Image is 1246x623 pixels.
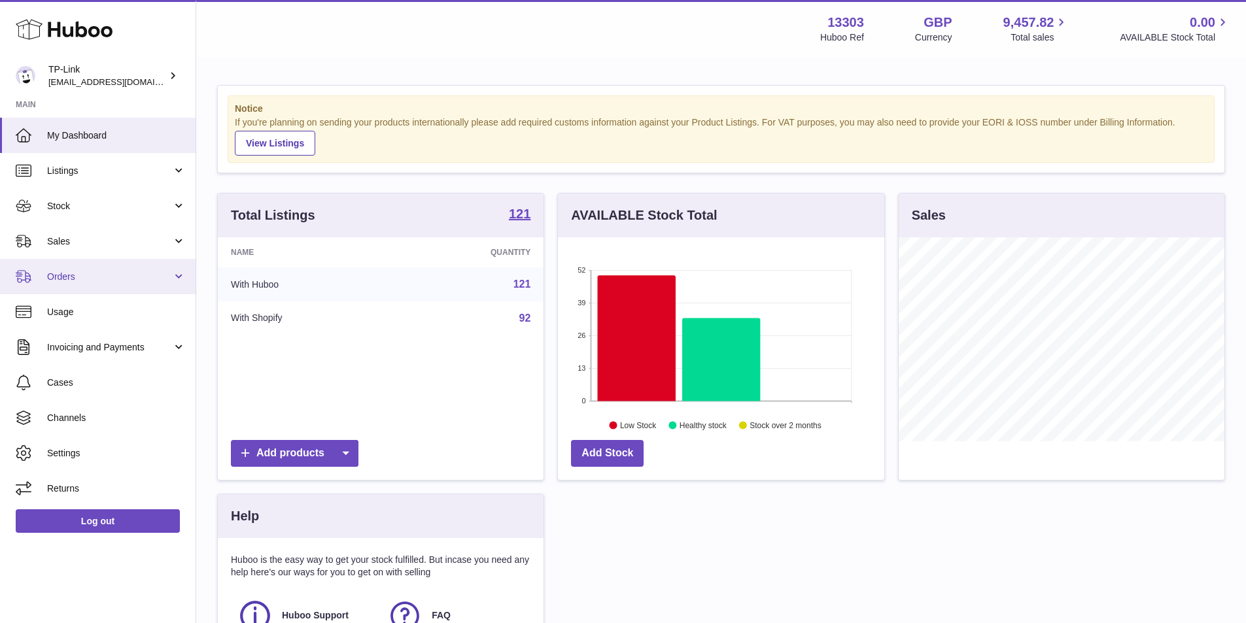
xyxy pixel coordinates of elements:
[16,66,35,86] img: gaby.chen@tp-link.com
[47,235,172,248] span: Sales
[578,364,586,372] text: 13
[578,299,586,307] text: 39
[231,207,315,224] h3: Total Listings
[519,312,531,324] a: 92
[47,306,186,318] span: Usage
[571,207,717,224] h3: AVAILABLE Stock Total
[680,420,727,429] text: Healthy stock
[912,207,946,224] h3: Sales
[620,420,657,429] text: Low Stock
[1120,14,1230,44] a: 0.00 AVAILABLE Stock Total
[231,507,259,525] h3: Help
[47,377,186,389] span: Cases
[432,609,451,622] span: FAQ
[16,509,180,533] a: Log out
[509,207,530,223] a: 121
[218,267,394,301] td: With Huboo
[47,165,172,177] span: Listings
[47,447,186,460] span: Settings
[1003,14,1069,44] a: 9,457.82 Total sales
[509,207,530,220] strong: 121
[47,341,172,354] span: Invoicing and Payments
[48,76,192,87] span: [EMAIL_ADDRESS][DOMAIN_NAME]
[47,482,186,495] span: Returns
[48,63,166,88] div: TP-Link
[218,301,394,335] td: With Shopify
[915,31,952,44] div: Currency
[231,440,358,467] a: Add products
[235,131,315,156] a: View Listings
[47,412,186,424] span: Channels
[1190,14,1215,31] span: 0.00
[827,14,864,31] strong: 13303
[47,200,172,212] span: Stock
[47,129,186,142] span: My Dashboard
[235,116,1207,156] div: If you're planning on sending your products internationally please add required customs informati...
[578,331,586,339] text: 26
[282,609,349,622] span: Huboo Support
[820,31,864,44] div: Huboo Ref
[47,271,172,283] span: Orders
[235,103,1207,115] strong: Notice
[1011,31,1069,44] span: Total sales
[582,397,586,405] text: 0
[571,440,644,467] a: Add Stock
[218,237,394,267] th: Name
[231,554,530,579] p: Huboo is the easy way to get your stock fulfilled. But incase you need any help here's our ways f...
[394,237,544,267] th: Quantity
[1003,14,1054,31] span: 9,457.82
[513,278,531,290] a: 121
[924,14,952,31] strong: GBP
[750,420,822,429] text: Stock over 2 months
[1120,31,1230,44] span: AVAILABLE Stock Total
[578,266,586,274] text: 52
